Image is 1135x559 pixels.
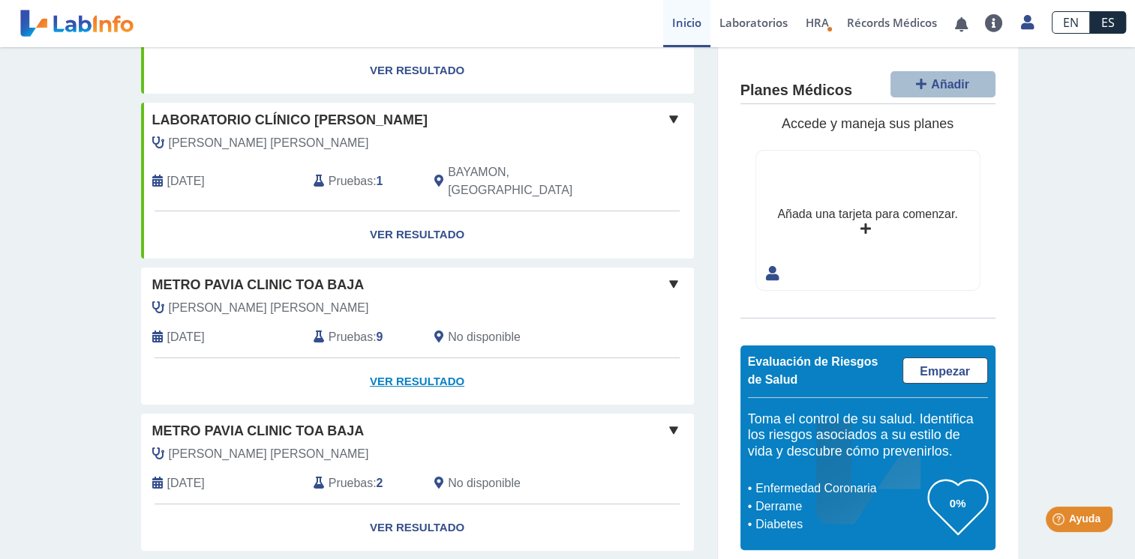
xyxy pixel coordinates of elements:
a: EN [1052,11,1090,34]
h3: 0% [928,494,988,513]
span: 2024-07-16 [167,474,205,492]
span: Empezar [920,365,970,378]
span: HRA [806,15,829,30]
span: Pruebas [329,474,373,492]
span: 2025-08-14 [167,328,205,346]
span: No disponible [448,474,521,492]
span: Arroyo Romeu, Carlos [169,134,369,152]
b: 9 [377,330,383,343]
a: ES [1090,11,1126,34]
b: 1 [377,175,383,187]
div: : [302,474,423,492]
a: Ver Resultado [141,358,694,405]
a: Empezar [902,357,988,384]
div: : [302,328,423,346]
span: Pruebas [329,172,373,190]
li: Derrame [752,498,928,516]
span: Evaluación de Riesgos de Salud [748,355,878,386]
span: Ramirez Gonzalez, Antonio [169,299,369,317]
span: Lugo Lopez, Zahira [169,445,369,463]
b: 2 [377,477,383,489]
iframe: Help widget launcher [1001,501,1118,543]
span: 2021-10-08 [167,172,205,190]
a: Ver Resultado [141,211,694,259]
button: Añadir [890,71,995,97]
h5: Toma el control de su salud. Identifica los riesgos asociados a su estilo de vida y descubre cómo... [748,411,988,460]
a: Ver Resultado [141,47,694,94]
div: : [302,163,423,199]
div: Añada una tarjeta para comenzar. [777,205,957,223]
a: Ver Resultado [141,504,694,552]
span: Pruebas [329,328,373,346]
span: Metro Pavia Clinic Toa Baja [152,275,365,295]
span: No disponible [448,328,521,346]
span: Añadir [931,78,969,91]
span: Metro Pavia Clinic Toa Baja [152,421,365,441]
span: BAYAMON, PR [448,163,614,199]
li: Enfermedad Coronaria [752,480,928,498]
h4: Planes Médicos [740,82,852,100]
span: Laboratorio Clínico [PERSON_NAME] [152,110,428,130]
span: Accede y maneja sus planes [782,116,953,131]
li: Diabetes [752,516,928,534]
